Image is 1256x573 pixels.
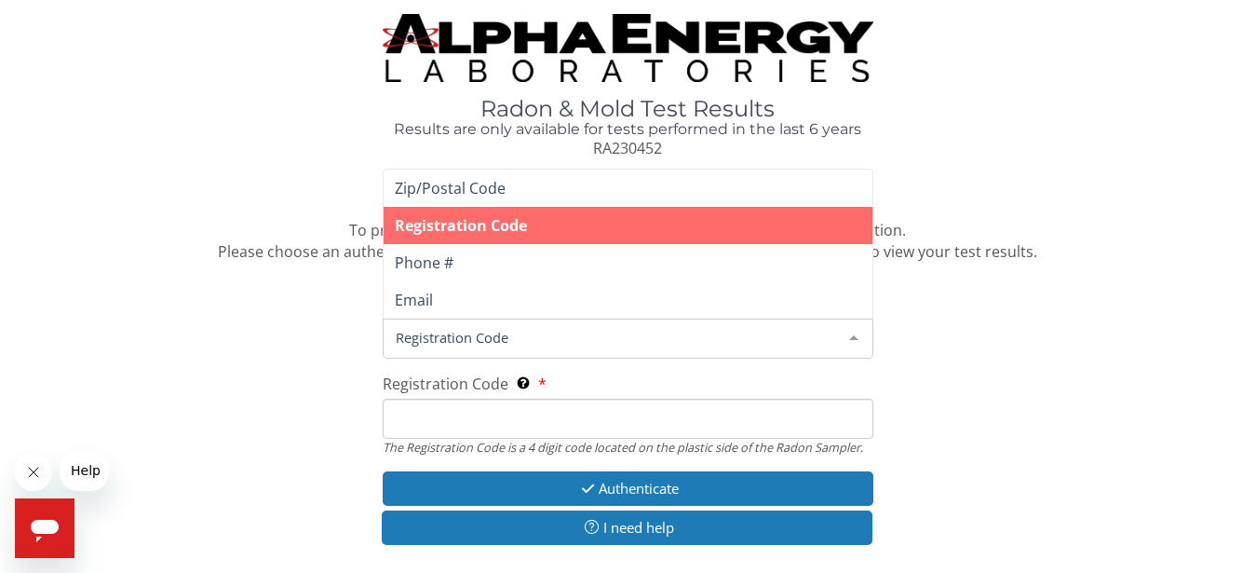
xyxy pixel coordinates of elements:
span: To protect your confidential test results, we need to confirm some information. Please choose an ... [218,220,1037,262]
div: The Registration Code is a 4 digit code located on the plastic side of the Radon Sampler. [383,439,874,456]
span: Registration Code [391,327,836,348]
button: I need help [382,511,873,545]
span: Registration Code [395,215,527,236]
button: Authenticate [383,471,874,506]
span: Registration Code [383,374,508,394]
h4: Results are only available for tests performed in the last 6 years [383,121,874,138]
span: Email [395,290,433,310]
iframe: Button to launch messaging window [15,498,74,558]
h1: Radon & Mold Test Results [383,97,874,121]
img: TightCrop.jpg [383,14,874,82]
span: Phone # [395,252,453,273]
iframe: Close message [15,454,52,491]
iframe: Message from company [60,450,109,491]
span: Zip/Postal Code [395,178,506,198]
span: RA230452 [593,138,662,158]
